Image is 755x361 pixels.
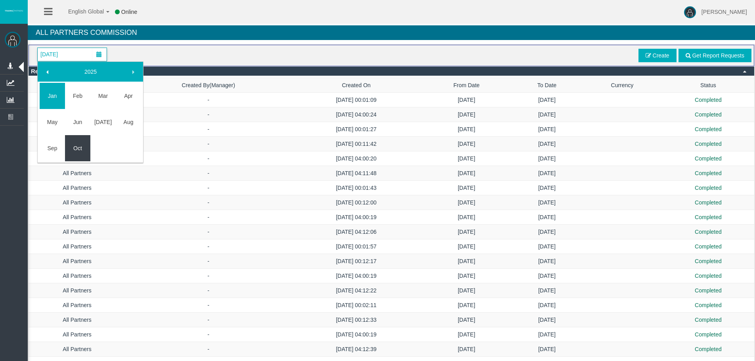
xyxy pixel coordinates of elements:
td: To Date [512,78,582,93]
td: - [126,107,291,122]
a: Feb [65,89,90,103]
td: [DATE] [512,137,582,151]
td: [DATE] 04:00:20 [291,151,421,166]
td: All Partners [29,254,126,269]
img: user-image [684,6,696,18]
td: - [126,298,291,313]
img: logo.svg [4,9,24,12]
td: [DATE] 00:01:27 [291,122,421,137]
td: Completed [662,298,754,313]
td: [DATE] [421,313,512,327]
td: - [126,181,291,195]
td: - [126,342,291,357]
td: All Partners [29,298,126,313]
h4: All Partners Commission [28,25,755,40]
td: - [126,313,291,327]
td: [DATE] [421,210,512,225]
a: Apr [116,89,141,103]
td: - [126,122,291,137]
td: [DATE] [421,225,512,239]
td: [DATE] 00:12:17 [291,254,421,269]
td: Completed [662,181,754,195]
td: Completed [662,283,754,298]
td: [DATE] [512,151,582,166]
td: [DATE] [512,93,582,107]
td: Completed [662,137,754,151]
td: Completed [662,93,754,107]
td: [DATE] [512,298,582,313]
td: [DATE] 04:00:19 [291,269,421,283]
td: [DATE] 00:01:57 [291,239,421,254]
td: [DATE] [512,283,582,298]
td: Completed [662,225,754,239]
td: [DATE] [421,195,512,210]
td: All Partners [29,122,126,137]
td: Completed [662,239,754,254]
td: All Partners [29,181,126,195]
td: All Partners [29,93,126,107]
td: [DATE] [421,166,512,181]
a: Mar [90,89,116,103]
td: [DATE] [512,269,582,283]
td: [DATE] 04:11:48 [291,166,421,181]
td: All Partners [29,327,126,342]
td: [DATE] [512,239,582,254]
td: - [126,327,291,342]
td: Completed [662,269,754,283]
a: May [40,115,65,129]
td: Created By(Manager) [126,78,291,93]
a: Aug [116,115,141,129]
td: Completed [662,195,754,210]
td: [DATE] [421,239,512,254]
td: [DATE] [512,327,582,342]
td: [DATE] 04:00:19 [291,327,421,342]
td: [DATE] 00:02:11 [291,298,421,313]
td: - [126,225,291,239]
td: - [126,283,291,298]
td: [DATE] 00:12:00 [291,195,421,210]
td: - [126,195,291,210]
span: Online [121,9,137,15]
td: [DATE] 00:01:09 [291,93,421,107]
td: [DATE] [512,181,582,195]
td: Completed [662,166,754,181]
td: All Partners [29,137,126,151]
td: [DATE] [421,269,512,283]
span: [DATE] [38,49,60,60]
td: [DATE] 00:01:43 [291,181,421,195]
td: [DATE] [421,151,512,166]
a: Oct [65,141,90,155]
td: All Partners [29,283,126,298]
td: All Partners [29,342,126,357]
td: [DATE] 00:12:33 [291,313,421,327]
td: Completed [662,327,754,342]
td: Partner [29,78,126,93]
span: Get Report Requests [692,52,744,59]
td: - [126,269,291,283]
td: All Partners [29,151,126,166]
td: - [126,254,291,269]
td: All Partners [29,166,126,181]
td: [DATE] [512,313,582,327]
td: - [126,239,291,254]
td: All Partners [29,210,126,225]
td: All Partners [29,107,126,122]
td: [DATE] [421,298,512,313]
td: [DATE] [421,283,512,298]
td: - [126,151,291,166]
td: [DATE] [421,342,512,357]
td: - [126,137,291,151]
td: [DATE] [421,181,512,195]
a: Jun [65,115,90,129]
td: All Partners [29,195,126,210]
td: [DATE] [512,195,582,210]
a: [DATE] [90,115,116,129]
a: Jan [40,89,65,103]
td: [DATE] [421,93,512,107]
td: [DATE] [512,210,582,225]
td: [DATE] [421,254,512,269]
td: All Partners [29,225,126,239]
td: [DATE] [512,342,582,357]
td: Created On [291,78,421,93]
td: [DATE] [512,107,582,122]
